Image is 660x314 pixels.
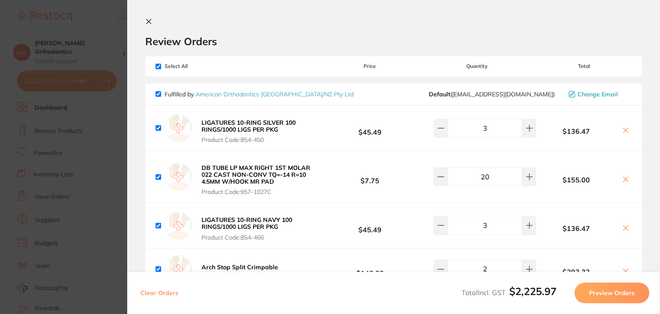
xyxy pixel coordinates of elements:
b: $45.49 [322,218,418,234]
b: ⁠Arch Stop Split Crimpable [202,263,278,271]
b: LIGATURES 10-RING SILVER 100 RINGS/1000 LIGS PER PKG [202,119,296,133]
a: American Orthodontics [GEOGRAPHIC_DATA]/NZ Pty Ltd [196,90,354,98]
button: DB TUBE LP MAX RIGHT 1ST MOLAR 022 CAST NON-CONV TQ=-14 R=10 4.5MM W/HOOK MR PAD Product Code:957... [199,164,322,196]
b: $7.75 [322,169,418,185]
button: Preview Orders [574,283,649,303]
b: $2,225.97 [509,285,556,298]
span: Price [322,63,418,69]
button: Change Email [566,90,632,98]
span: Change Email [577,91,618,98]
span: Product Code: 854-466 [202,234,320,241]
img: empty.jpg [165,114,192,142]
img: empty.jpg [165,212,192,240]
button: Clear Orders [138,283,181,303]
span: Select All [156,63,241,69]
span: Total Incl. GST [461,288,556,297]
b: Default [429,90,450,98]
button: LIGATURES 10-RING SILVER 100 RINGS/1000 LIGS PER PKG Product Code:854-450 [199,119,322,144]
img: empty.jpg [165,163,192,191]
b: $146.66 [322,261,418,277]
button: ⁠Arch Stop Split Crimpable Product Code:851-612 [199,263,281,281]
h2: Review Orders [145,35,642,48]
span: Quantity [417,63,536,69]
span: Product Code: 957-1027C [202,188,320,195]
b: $45.49 [322,120,418,136]
button: LIGATURES 10-RING NAVY 100 RINGS/1000 LIGS PER PKG Product Code:854-466 [199,216,322,241]
b: $155.00 [536,176,616,184]
img: empty.jpg [165,256,192,283]
span: Product Code: 854-450 [202,136,320,143]
b: DB TUBE LP MAX RIGHT 1ST MOLAR 022 CAST NON-CONV TQ=-14 R=10 4.5MM W/HOOK MR PAD [202,164,310,185]
b: $136.47 [536,225,616,232]
span: rpassos@americanortho.com [429,91,555,98]
span: Total [536,63,632,69]
b: $136.47 [536,127,616,135]
b: LIGATURES 10-RING NAVY 100 RINGS/1000 LIGS PER PKG [202,216,292,231]
p: Fulfilled by [165,91,354,98]
b: $293.32 [536,268,616,276]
